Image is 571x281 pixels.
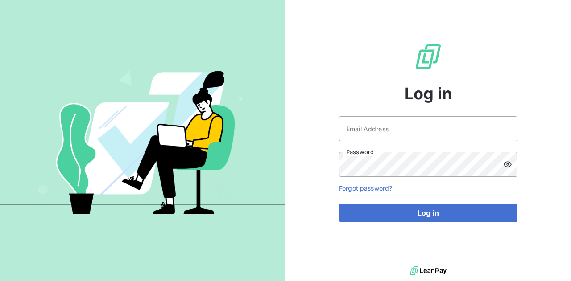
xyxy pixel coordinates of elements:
button: Log in [339,204,517,222]
a: Forgot password? [339,184,392,192]
span: Log in [405,81,452,106]
img: LeanPay Logo [414,42,443,71]
img: logo [410,264,447,277]
input: placeholder [339,116,517,141]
